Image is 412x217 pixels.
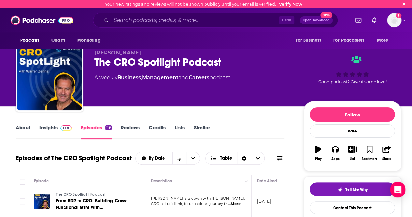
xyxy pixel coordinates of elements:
span: Open Advanced [303,19,330,22]
div: Bookmark [362,157,377,161]
span: , [141,74,142,81]
a: Careers [189,74,209,81]
button: open menu [291,34,329,47]
span: More [377,36,388,45]
a: Show notifications dropdown [369,15,379,26]
span: New [320,12,332,18]
a: Business [117,74,141,81]
a: Episodes119 [81,124,112,139]
div: Sort Direction [237,152,251,164]
button: Play [310,141,327,165]
span: Monitoring [77,36,100,45]
span: For Podcasters [333,36,364,45]
img: tell me why sparkle [337,187,343,192]
div: Description [151,177,172,185]
span: CRO at LucidLink, to unpack his journey fr [151,201,227,206]
button: Apps [327,141,344,165]
button: Column Actions [242,178,250,185]
img: Podchaser Pro [60,125,72,131]
svg: Email not verified [396,13,401,18]
div: Open Intercom Messenger [390,182,405,197]
div: 119 [105,125,112,130]
h1: Episodes of The CRO Spotlight Podcast [16,154,132,162]
span: and [178,74,189,81]
span: The CRO Spotlight Podcast [56,192,105,197]
div: Apps [331,157,340,161]
div: Rate [310,124,395,138]
span: Table [220,156,232,161]
button: Open AdvancedNew [300,16,333,24]
a: Reviews [121,124,140,139]
div: List [350,157,355,161]
a: Verify Now [279,2,302,7]
img: User Profile [387,13,401,27]
div: Search podcasts, credits, & more... [93,13,338,28]
a: Similar [194,124,210,139]
span: Podcasts [20,36,39,45]
button: Choose View [205,152,265,165]
button: Bookmark [361,141,378,165]
div: Share [382,157,391,161]
img: The CRO Spotlight Podcast [17,45,82,110]
h2: Choose List sort [135,152,200,165]
button: Show profile menu [387,13,401,27]
div: Good podcast? Give it some love! [304,50,401,90]
a: Show notifications dropdown [353,15,364,26]
a: Management [142,74,178,81]
div: Date Aired [257,177,277,185]
a: Charts [47,34,69,47]
button: open menu [16,34,48,47]
span: Toggle select row [20,198,25,204]
div: Your new ratings and reviews will not be shown publicly until your email is verified. [105,2,302,7]
span: ...More [228,201,241,207]
button: Share [378,141,395,165]
span: From BDR to CRO: Building Cross-Functional GTM with [PERSON_NAME] [56,198,127,217]
a: Lists [175,124,185,139]
a: Contact This Podcast [310,201,395,214]
p: [DATE] [257,198,271,204]
div: A weekly podcast [94,74,230,82]
img: Podchaser - Follow, Share and Rate Podcasts [11,14,73,26]
button: open menu [373,34,396,47]
div: Play [315,157,322,161]
button: open menu [329,34,374,47]
button: open menu [136,156,173,161]
a: From BDR to CRO: Building Cross-Functional GTM with [PERSON_NAME] [56,198,134,211]
button: tell me why sparkleTell Me Why [310,182,395,196]
span: Logged in as jbarbour [387,13,401,27]
a: About [16,124,30,139]
span: Tell Me Why [345,187,368,192]
input: Search podcasts, credits, & more... [111,15,279,25]
div: Episode [34,177,49,185]
button: Sort Direction [172,152,186,164]
button: open menu [73,34,109,47]
span: Ctrl K [279,16,294,24]
span: By Date [149,156,167,161]
span: Charts [51,36,65,45]
a: The CRO Spotlight Podcast [56,192,134,198]
button: List [344,141,361,165]
span: [PERSON_NAME] sits down with [PERSON_NAME], [151,196,245,201]
button: open menu [186,152,200,164]
span: [PERSON_NAME] [94,50,141,56]
a: InsightsPodchaser Pro [39,124,72,139]
button: Follow [310,107,395,122]
a: Credits [149,124,166,139]
span: Good podcast? Give it some love! [318,79,387,84]
span: For Business [295,36,321,45]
